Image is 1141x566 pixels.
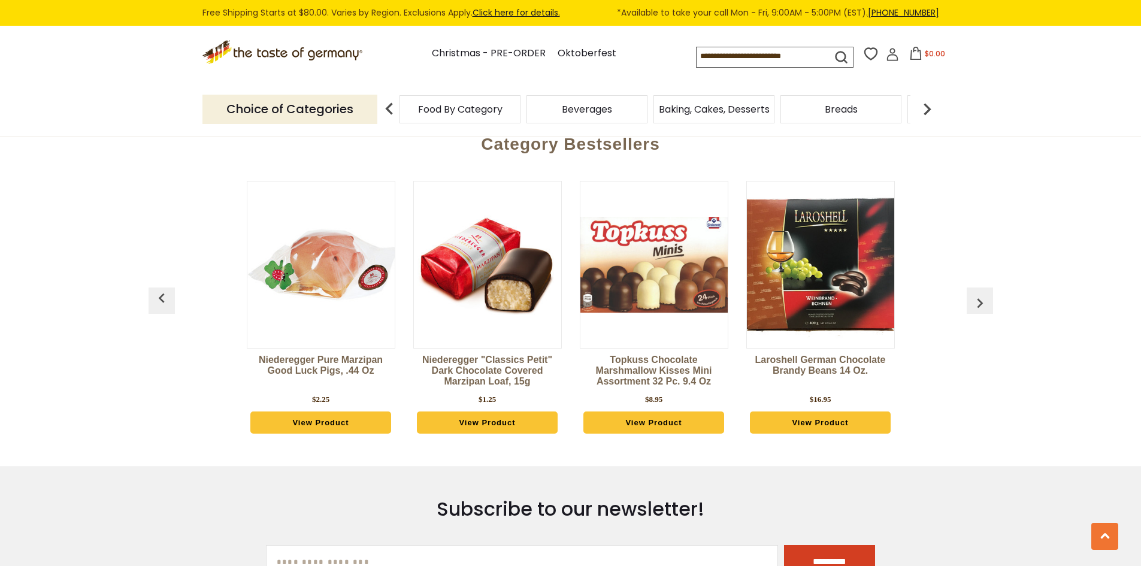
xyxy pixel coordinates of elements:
[155,117,987,166] div: Category Bestsellers
[377,97,401,121] img: previous arrow
[418,105,503,114] a: Food By Category
[250,411,392,434] a: View Product
[901,47,952,65] button: $0.00
[645,394,662,405] div: $8.95
[915,97,939,121] img: next arrow
[202,95,377,124] p: Choice of Categories
[750,411,891,434] a: View Product
[479,394,496,405] div: $1.25
[266,497,876,521] h3: Subscribe to our newsletter!
[746,355,895,391] a: Laroshell German Chocolate Brandy Beans 14 oz.
[312,394,329,405] div: $2.25
[558,46,616,62] a: Oktoberfest
[152,289,171,308] img: previous arrow
[413,355,562,391] a: Niederegger "Classics Petit" Dark Chocolate Covered Marzipan Loaf, 15g
[659,105,770,114] a: Baking, Cakes, Desserts
[925,49,945,59] span: $0.00
[747,191,894,338] img: Laroshell German Chocolate Brandy Beans 14 oz.
[825,105,858,114] a: Breads
[580,217,728,313] img: Topkuss Chocolate Marshmallow Kisses Mini Assortment 32 pc. 9.4 oz
[432,46,546,62] a: Christmas - PRE-ORDER
[202,6,939,20] div: Free Shipping Starts at $80.00. Varies by Region. Exclusions Apply.
[414,212,561,318] img: Niederegger
[562,105,612,114] a: Beverages
[473,7,560,19] a: Click here for details.
[247,191,395,338] img: Niederegger Pure Marzipan Good Luck Pigs, .44 oz
[810,394,831,405] div: $16.95
[868,7,939,19] a: [PHONE_NUMBER]
[247,355,395,391] a: Niederegger Pure Marzipan Good Luck Pigs, .44 oz
[417,411,558,434] a: View Product
[617,6,939,20] span: *Available to take your call Mon - Fri, 9:00AM - 5:00PM (EST).
[583,411,725,434] a: View Product
[970,293,989,313] img: previous arrow
[580,355,728,391] a: Topkuss Chocolate Marshmallow Kisses Mini Assortment 32 pc. 9.4 oz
